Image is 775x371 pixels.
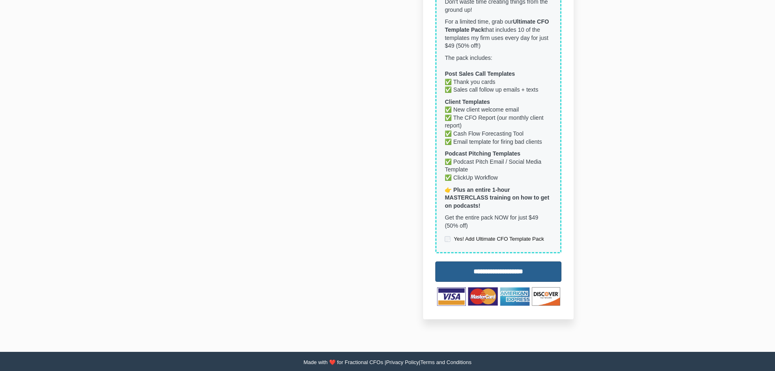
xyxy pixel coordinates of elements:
div: Made with ❤️ for Fractional CFOs | | [5,359,770,366]
a: Terms and Conditions [420,359,472,365]
img: TNbqccpWSzOQmI4HNVXb_Untitled_design-53.png [435,286,561,307]
strong: 👉 Plus an entire 1-hour MASTERCLASS training on how to get on podcasts! [445,187,549,209]
strong: Post Sales Call Templates [445,70,515,77]
strong: Client Templates [445,99,490,105]
p: The pack includes: ✅ Thank you cards ollow up emails + texts [445,54,552,94]
p: For a limited time, grab our that includes 10 of the templates my firm uses every day for just $4... [445,18,552,50]
span: ✅ Podcast Pitch Email / Social Media Template ✅ ClickUp Workflow [445,158,541,181]
strong: Ultimate CFO Template Pack [445,18,549,33]
p: Get the entire pack NOW for just $49 (50% off) [445,214,552,230]
span: ✅ New client welcome email ✅ The CFO Report (our monthly client report) ✅ Cash Flow Forecasting T... [445,106,543,145]
input: Yes! Add Ultimate CFO Template Pack [445,236,450,242]
span: ✅ Sales call f [445,86,481,93]
a: Privacy Policy [386,359,419,365]
strong: Podcast Pitching Templates [445,150,520,157]
label: Yes! Add Ultimate CFO Template Pack [445,235,544,244]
